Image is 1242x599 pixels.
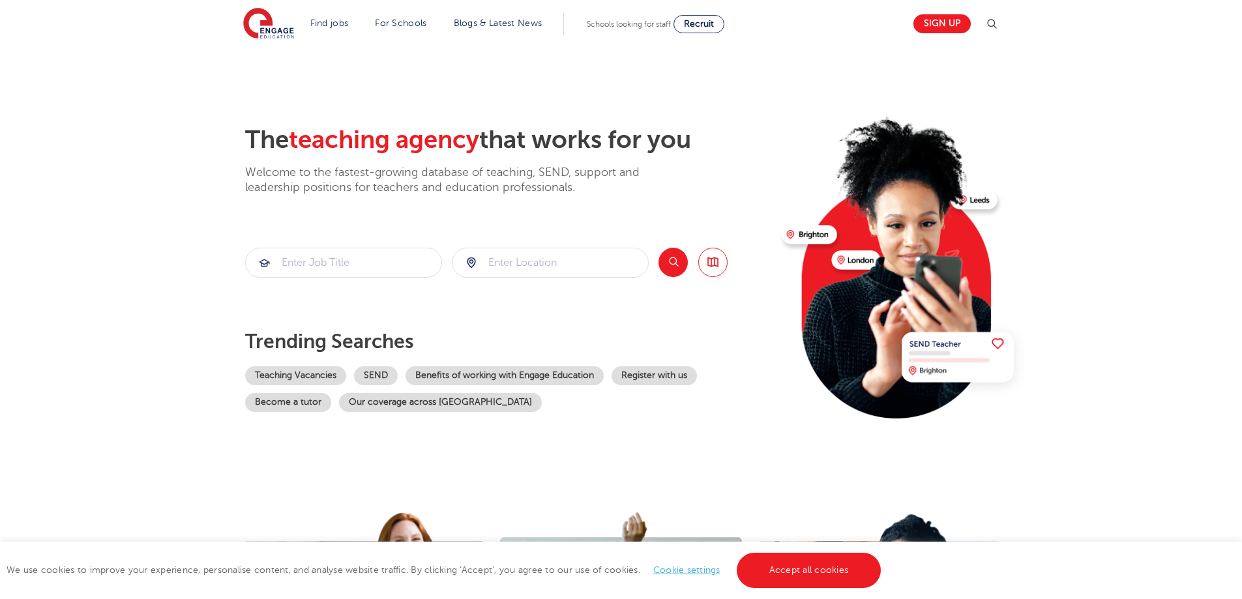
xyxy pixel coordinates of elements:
[289,126,479,154] span: teaching agency
[243,8,294,40] img: Engage Education
[246,248,441,277] input: Submit
[354,366,398,385] a: SEND
[310,18,349,28] a: Find jobs
[245,165,675,196] p: Welcome to the fastest-growing database of teaching, SEND, support and leadership positions for t...
[454,18,542,28] a: Blogs & Latest News
[452,248,648,277] input: Submit
[612,366,697,385] a: Register with us
[245,248,442,278] div: Submit
[245,393,331,412] a: Become a tutor
[245,366,346,385] a: Teaching Vacancies
[245,125,771,155] h2: The that works for you
[375,18,426,28] a: For Schools
[673,15,724,33] a: Recruit
[406,366,604,385] a: Benefits of working with Engage Education
[452,248,649,278] div: Submit
[653,565,720,575] a: Cookie settings
[684,19,714,29] span: Recruit
[587,20,671,29] span: Schools looking for staff
[658,248,688,277] button: Search
[245,330,771,353] p: Trending searches
[913,14,971,33] a: Sign up
[737,553,881,588] a: Accept all cookies
[7,565,884,575] span: We use cookies to improve your experience, personalise content, and analyse website traffic. By c...
[339,393,542,412] a: Our coverage across [GEOGRAPHIC_DATA]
